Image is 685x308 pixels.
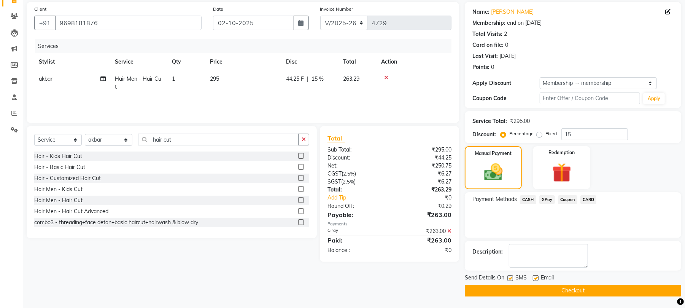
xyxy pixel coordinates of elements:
[322,170,389,178] div: ( )
[472,79,539,87] div: Apply Discount
[389,170,457,178] div: ₹6.27
[389,202,457,210] div: ₹0.29
[312,75,324,83] span: 15 %
[515,274,527,283] span: SMS
[580,195,597,204] span: CARD
[35,39,457,53] div: Services
[322,236,389,245] div: Paid:
[110,53,167,70] th: Service
[377,53,451,70] th: Action
[520,195,536,204] span: CASH
[343,179,354,185] span: 2.5%
[34,207,108,215] div: Hair Men - Hair Cut Advanced
[34,174,101,182] div: Hair - Customized Hair Cut
[546,161,577,185] img: _gift.svg
[286,75,304,83] span: 44.25 F
[34,16,56,30] button: +91
[472,8,490,16] div: Name:
[389,178,457,186] div: ₹6.27
[491,63,494,71] div: 0
[558,195,577,204] span: Coupon
[322,202,389,210] div: Round Off:
[322,178,389,186] div: ( )
[510,117,530,125] div: ₹295.00
[322,194,401,202] a: Add Tip
[327,178,341,185] span: SGST
[472,195,517,203] span: Payment Methods
[465,274,504,283] span: Send Details On
[34,53,110,70] th: Stylist
[339,53,377,70] th: Total
[322,162,389,170] div: Net:
[138,134,299,145] input: Search or Scan
[472,30,502,38] div: Total Visits:
[472,117,507,125] div: Service Total:
[509,130,534,137] label: Percentage
[472,41,504,49] div: Card on file:
[472,94,539,102] div: Coupon Code
[322,227,389,235] div: GPay
[389,146,457,154] div: ₹295.00
[34,163,85,171] div: Hair - Basic Hair Cut
[499,52,516,60] div: [DATE]
[322,210,389,219] div: Payable:
[472,19,505,27] div: Membership:
[548,149,575,156] label: Redemption
[539,195,555,204] span: GPay
[167,53,205,70] th: Qty
[327,170,342,177] span: CGST
[210,75,219,82] span: 295
[281,53,339,70] th: Disc
[472,52,498,60] div: Last Visit:
[389,186,457,194] div: ₹263.29
[327,134,345,142] span: Total
[34,219,198,227] div: combo3 - threading+face detan+basic haircut+hairwash & blow dry
[389,227,457,235] div: ₹263.00
[55,16,202,30] input: Search by Name/Mobile/Email/Code
[545,130,557,137] label: Fixed
[505,41,508,49] div: 0
[465,285,681,297] button: Checkout
[472,63,490,71] div: Points:
[389,154,457,162] div: ₹44.25
[307,75,308,83] span: |
[172,75,175,82] span: 1
[389,236,457,245] div: ₹263.00
[401,194,457,202] div: ₹0
[389,246,457,254] div: ₹0
[34,152,82,160] div: Hair - Kids Hair Cut
[491,8,534,16] a: [PERSON_NAME]
[213,6,223,13] label: Date
[322,186,389,194] div: Total:
[389,210,457,219] div: ₹263.00
[322,246,389,254] div: Balance :
[115,75,161,90] span: Hair Men - Hair Cut
[507,19,542,27] div: end on [DATE]
[472,248,503,256] div: Description:
[472,131,496,139] div: Discount:
[34,196,83,204] div: Hair Men - Hair Cut
[322,154,389,162] div: Discount:
[343,171,354,177] span: 2.5%
[343,75,359,82] span: 263.29
[475,150,512,157] label: Manual Payment
[320,6,353,13] label: Invoice Number
[327,221,451,227] div: Payments
[541,274,554,283] span: Email
[540,93,640,104] input: Enter Offer / Coupon Code
[322,146,389,154] div: Sub Total:
[478,161,509,183] img: _cash.svg
[34,6,46,13] label: Client
[39,75,52,82] span: akbar
[389,162,457,170] div: ₹250.75
[504,30,507,38] div: 2
[205,53,281,70] th: Price
[643,93,665,104] button: Apply
[34,185,83,193] div: Hair Men - Kids Cut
